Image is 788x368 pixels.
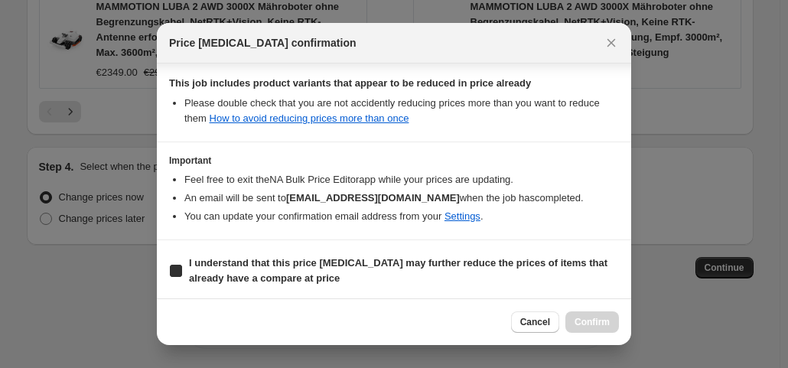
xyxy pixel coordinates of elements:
[169,35,357,50] span: Price [MEDICAL_DATA] confirmation
[184,191,619,206] li: An email will be sent to when the job has completed .
[444,210,480,222] a: Settings
[210,112,409,124] a: How to avoid reducing prices more than once
[601,32,622,54] button: Close
[286,192,460,204] b: [EMAIL_ADDRESS][DOMAIN_NAME]
[184,172,619,187] li: Feel free to exit the NA Bulk Price Editor app while your prices are updating.
[520,316,550,328] span: Cancel
[169,155,619,167] h3: Important
[184,209,619,224] li: You can update your confirmation email address from your .
[184,96,619,126] li: Please double check that you are not accidently reducing prices more than you want to reduce them
[169,77,531,89] b: This job includes product variants that appear to be reduced in price already
[511,311,559,333] button: Cancel
[189,257,607,284] b: I understand that this price [MEDICAL_DATA] may further reduce the prices of items that already h...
